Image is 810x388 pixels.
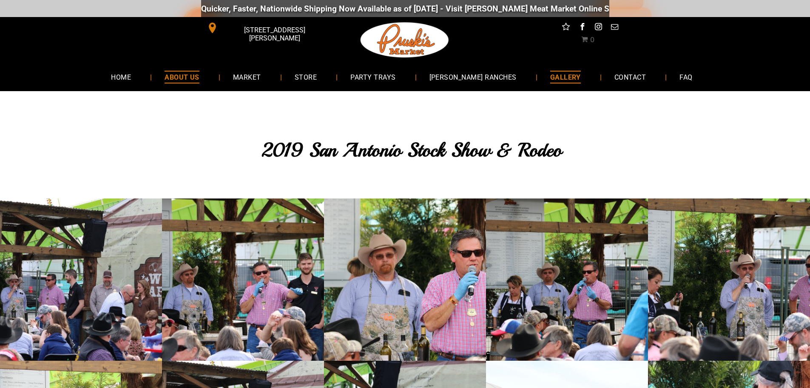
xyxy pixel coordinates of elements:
[201,21,331,34] a: [STREET_ADDRESS][PERSON_NAME]
[590,36,594,44] span: 0
[359,17,451,63] img: Pruski-s+Market+HQ+Logo2-1920w.png
[667,66,705,88] a: FAQ
[219,22,329,46] span: [STREET_ADDRESS][PERSON_NAME]
[609,21,620,34] a: email
[602,66,659,88] a: CONTACT
[417,66,529,88] a: [PERSON_NAME] RANCHES
[261,138,562,162] span: 2019 San Antonio Stock Show & Rodeo
[152,66,212,88] a: ABOUT US
[165,71,199,83] span: ABOUT US
[220,66,274,88] a: MARKET
[338,66,408,88] a: PARTY TRAYS
[593,21,604,34] a: instagram
[537,66,594,88] a: GALLERY
[560,21,571,34] a: Social network
[282,66,330,88] a: STORE
[98,66,144,88] a: HOME
[577,21,588,34] a: facebook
